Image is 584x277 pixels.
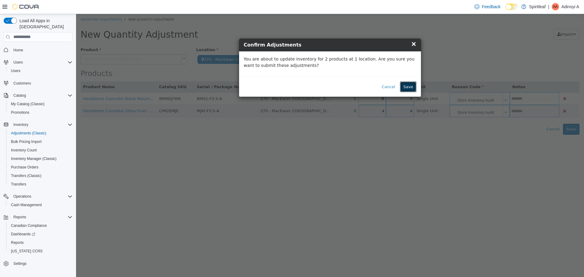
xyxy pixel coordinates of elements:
[17,18,72,30] span: Load All Apps in [GEOGRAPHIC_DATA]
[11,260,72,267] span: Settings
[9,109,72,116] span: Promotions
[11,193,72,200] span: Operations
[12,4,40,10] img: Cova
[482,4,500,10] span: Feedback
[11,68,20,73] span: Users
[9,239,72,246] span: Reports
[335,26,340,33] span: ×
[6,230,75,238] a: Dashboards
[9,222,72,229] span: Canadian Compliance
[506,4,518,10] input: Dark Mode
[1,46,75,54] button: Home
[6,154,75,163] button: Inventory Manager (Classic)
[13,60,23,65] span: Users
[9,67,72,74] span: Users
[11,182,26,187] span: Transfers
[9,67,23,74] a: Users
[548,3,549,10] p: |
[11,131,46,136] span: Adjustments (Classic)
[6,221,75,230] button: Canadian Compliance
[324,68,340,78] button: Save
[11,92,28,99] button: Catalog
[11,102,45,106] span: My Catalog (Classic)
[9,181,29,188] a: Transfers
[11,165,39,170] span: Purchase Orders
[472,1,503,13] a: Feedback
[529,3,546,10] p: Spiritleaf
[6,129,75,137] button: Adjustments (Classic)
[11,121,72,128] span: Inventory
[9,248,72,255] span: Washington CCRS
[9,222,49,229] a: Canadian Compliance
[9,172,72,179] span: Transfers (Classic)
[6,163,75,171] button: Purchase Orders
[553,3,558,10] span: AA
[9,155,59,162] a: Inventory Manager (Classic)
[13,194,31,199] span: Operations
[11,80,33,87] a: Customers
[9,164,41,171] a: Purchase Orders
[13,81,31,86] span: Customers
[1,79,75,88] button: Customers
[9,130,72,137] span: Adjustments (Classic)
[9,201,72,209] span: Cash Management
[1,213,75,221] button: Reports
[11,193,34,200] button: Operations
[11,110,30,115] span: Promotions
[1,259,75,268] button: Settings
[9,164,72,171] span: Purchase Orders
[561,3,579,10] p: Adinoyi A
[11,240,24,245] span: Reports
[9,138,72,145] span: Bulk Pricing Import
[9,201,44,209] a: Cash Management
[6,137,75,146] button: Bulk Pricing Import
[6,67,75,75] button: Users
[11,47,26,54] a: Home
[11,79,72,87] span: Customers
[13,122,28,127] span: Inventory
[168,42,340,55] p: You are about to update inventory for 2 products at 1 location. Are you sure you want to submit t...
[6,108,75,117] button: Promotions
[11,139,42,144] span: Bulk Pricing Import
[13,215,26,220] span: Reports
[1,192,75,201] button: Operations
[11,121,31,128] button: Inventory
[11,173,41,178] span: Transfers (Classic)
[13,48,23,53] span: Home
[9,230,38,238] a: Dashboards
[13,261,26,266] span: Settings
[11,92,72,99] span: Catalog
[1,58,75,67] button: Users
[13,93,26,98] span: Catalog
[11,148,37,153] span: Inventory Count
[9,230,72,238] span: Dashboards
[168,27,340,35] h4: Confirm Adjustments
[9,138,44,145] a: Bulk Pricing Import
[1,91,75,100] button: Catalog
[9,147,39,154] a: Inventory Count
[9,239,26,246] a: Reports
[11,232,35,237] span: Dashboards
[11,46,72,54] span: Home
[11,213,72,221] span: Reports
[9,181,72,188] span: Transfers
[9,248,45,255] a: [US_STATE] CCRS
[552,3,559,10] div: Adinoyi A
[9,130,49,137] a: Adjustments (Classic)
[6,247,75,255] button: [US_STATE] CCRS
[11,223,47,228] span: Canadian Compliance
[11,249,43,254] span: [US_STATE] CCRS
[9,100,72,108] span: My Catalog (Classic)
[11,213,29,221] button: Reports
[11,59,72,66] span: Users
[9,109,32,116] a: Promotions
[302,68,322,78] button: Cancel
[11,156,57,161] span: Inventory Manager (Classic)
[11,260,29,267] a: Settings
[1,120,75,129] button: Inventory
[11,59,25,66] button: Users
[6,100,75,108] button: My Catalog (Classic)
[6,146,75,154] button: Inventory Count
[9,100,47,108] a: My Catalog (Classic)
